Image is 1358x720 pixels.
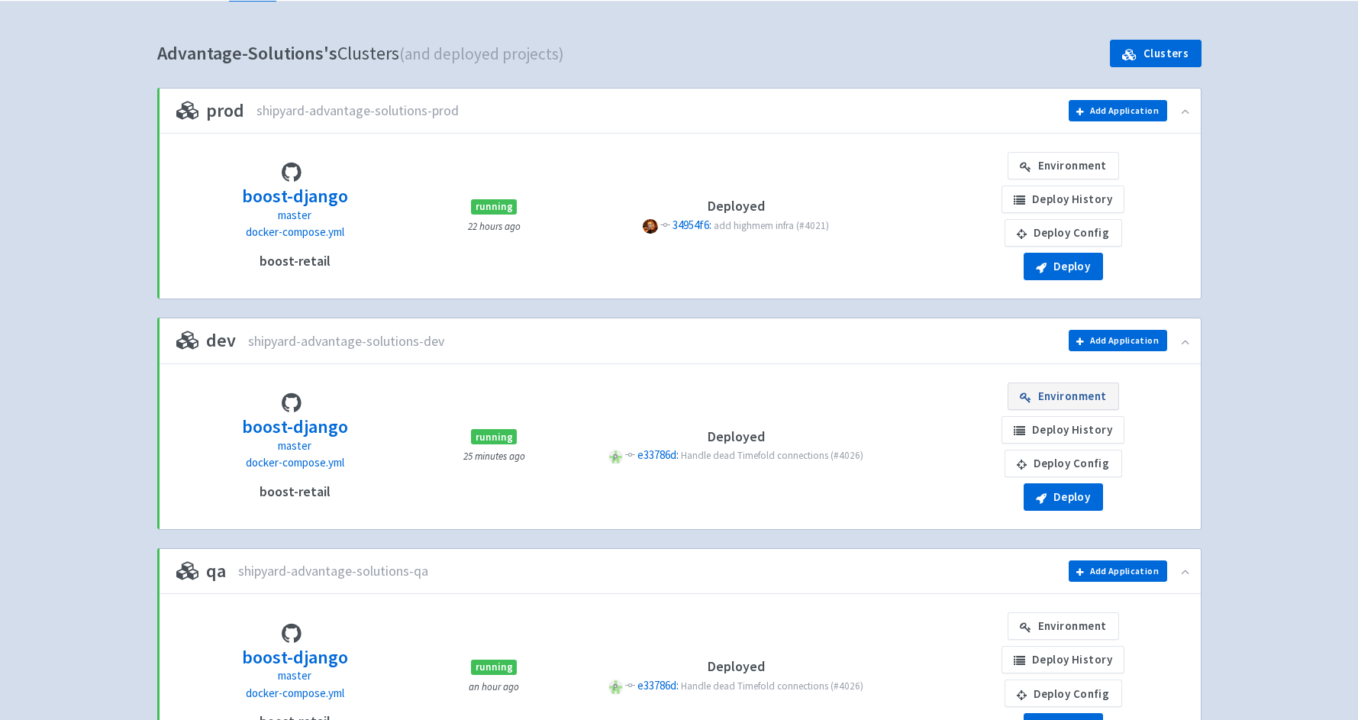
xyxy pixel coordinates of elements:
[260,253,331,269] h4: boost-retail
[242,644,348,685] a: boost-django master
[242,437,348,455] p: master
[637,678,681,693] a: e33786d:
[242,183,348,224] a: boost-django master
[471,660,517,675] span: running
[463,450,525,463] small: 25 minutes ago
[574,659,897,674] h4: Deployed
[246,685,344,702] a: docker-compose.yml
[246,455,344,470] span: docker-compose.yml
[637,447,681,462] a: e33786d:
[1069,560,1167,582] button: Add Application
[242,414,348,454] a: boost-django master
[468,220,521,233] small: 22 hours ago
[1002,646,1124,673] a: Deploy History
[246,224,344,241] a: docker-compose.yml
[1008,612,1119,640] a: Environment
[608,450,623,464] span: P
[673,218,714,232] a: 34954f6:
[399,44,564,64] span: (and deployed projects)
[242,207,348,224] p: master
[681,680,863,693] span: Handle dead Timefold connections (#4026)
[681,449,863,462] span: Handle dead Timefold connections (#4026)
[260,484,331,499] h4: boost-retail
[246,686,344,700] span: docker-compose.yml
[1024,483,1103,511] button: Deploy
[256,102,459,119] span: shipyard-advantage-solutions-prod
[1002,186,1124,213] a: Deploy History
[157,38,564,69] h1: Clusters
[176,561,226,581] h3: qa
[574,429,897,444] h4: Deployed
[714,219,829,232] span: add highmem infra (#4021)
[242,186,348,206] h3: boost-django
[242,647,348,667] h3: boost-django
[176,101,244,121] h3: prod
[238,563,428,580] span: shipyard-advantage-solutions-qa
[246,224,344,239] span: docker-compose.yml
[1005,680,1122,707] a: Deploy Config
[248,333,444,350] span: shipyard-advantage-solutions-dev
[1005,450,1122,477] a: Deploy Config
[637,447,679,462] span: e33786d:
[1069,100,1167,121] button: Add Application
[471,429,517,444] span: running
[471,199,517,215] span: running
[242,417,348,437] h3: boost-django
[673,218,711,232] span: 34954f6:
[643,219,657,234] span: P
[1110,40,1201,67] a: Clusters
[157,41,337,65] b: Advantage-Solutions's
[246,454,344,472] a: docker-compose.yml
[637,678,679,693] span: e33786d:
[1069,330,1167,351] button: Add Application
[1005,219,1122,247] a: Deploy Config
[574,199,897,214] h4: Deployed
[1008,152,1119,179] a: Environment
[469,680,519,693] small: an hour ago
[1024,253,1103,280] button: Deploy
[608,680,623,694] span: P
[1008,383,1119,410] a: Environment
[242,667,348,685] p: master
[176,331,236,350] h3: dev
[1002,416,1124,444] a: Deploy History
